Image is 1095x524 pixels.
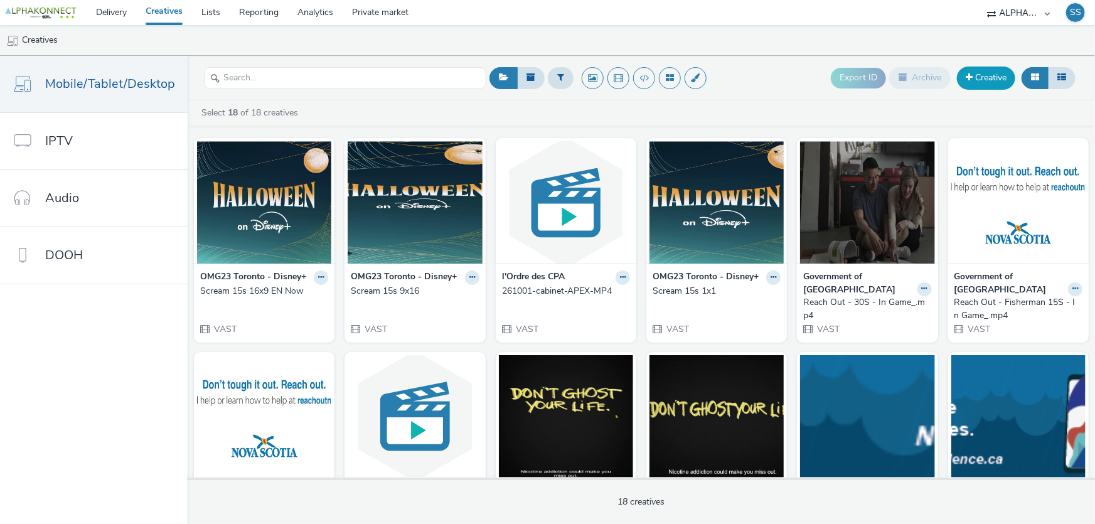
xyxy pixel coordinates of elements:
strong: OMG23 Toronto - Disney+ [653,270,759,285]
div: Scream 15s 9x16 [351,285,474,297]
img: mobile [6,35,19,47]
input: Search... [204,67,486,89]
button: Grid [1022,67,1049,88]
img: Prev25 Apex 16X9 6S En.mp4 visual [649,355,784,478]
a: Scream 15s 9x16 [351,285,479,297]
div: Scream 15s 1x1 [653,285,776,297]
span: IPTV [45,132,73,150]
img: Domestic Violence Awareness Campaign_320X100.png visual [951,355,1086,478]
button: Table [1048,67,1076,88]
a: Reach Out - Fisherman 15S - In Game_.mp4 [954,296,1082,322]
span: VAST [665,323,689,335]
strong: 18 [228,107,238,119]
span: VAST [515,323,538,335]
a: Creative [957,67,1015,89]
img: Scream 15s 16x9 EN Now visual [197,141,331,264]
a: Select of 18 creatives [200,107,303,119]
span: VAST [213,323,237,335]
a: Scream 15s 1x1 [653,285,781,297]
span: Mobile/Tablet/Desktop [45,75,175,93]
div: Scream 15s 16x9 EN Now [200,285,323,297]
span: VAST [816,323,840,335]
img: Scream 15s 1x1 visual [649,141,784,264]
img: Reach Out - 30S - In Game_.mp4 visual [800,141,934,264]
button: Archive [889,67,951,88]
a: Reach Out - 30S - In Game_.mp4 [803,296,931,322]
img: Reach Out - Fisherman 15S - In Game_.mp4 visual [951,141,1086,264]
img: undefined Logo [3,5,78,21]
div: SS [1070,3,1081,22]
div: Reach Out - 30S - In Game_.mp4 [803,296,926,322]
strong: OMG23 Toronto - Disney+ [200,270,306,285]
span: 18 creatives [618,496,665,508]
img: Prev25 Apex 9X16 6S En.mp4 visual [499,355,633,478]
div: Reach Out - Fisherman 15S - In Game_.mp4 [954,296,1077,322]
strong: OMG23 Toronto - Disney+ [351,270,457,285]
strong: l'Ordre des CPA [502,270,565,285]
img: Scream 15s 9x16 visual [348,141,482,264]
img: Test Işık visual [348,355,482,478]
span: Audio [45,189,79,207]
img: 261001-cabinet-APEX-MP4 visual [499,141,633,264]
span: VAST [363,323,387,335]
strong: Government of [GEOGRAPHIC_DATA] [954,270,1065,296]
strong: Government of [GEOGRAPHIC_DATA] [803,270,914,296]
div: 261001-cabinet-APEX-MP4 [502,285,625,297]
span: DOOH [45,246,83,264]
a: Scream 15s 16x9 EN Now [200,285,328,297]
img: Domestic Violence Awareness Campaign_320X50.png visual [800,355,934,478]
img: Reach Out - It Guy 15S - In Game_.mp4 visual [197,355,331,478]
span: VAST [967,323,991,335]
a: 261001-cabinet-APEX-MP4 [502,285,630,297]
button: Export ID [831,68,886,88]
